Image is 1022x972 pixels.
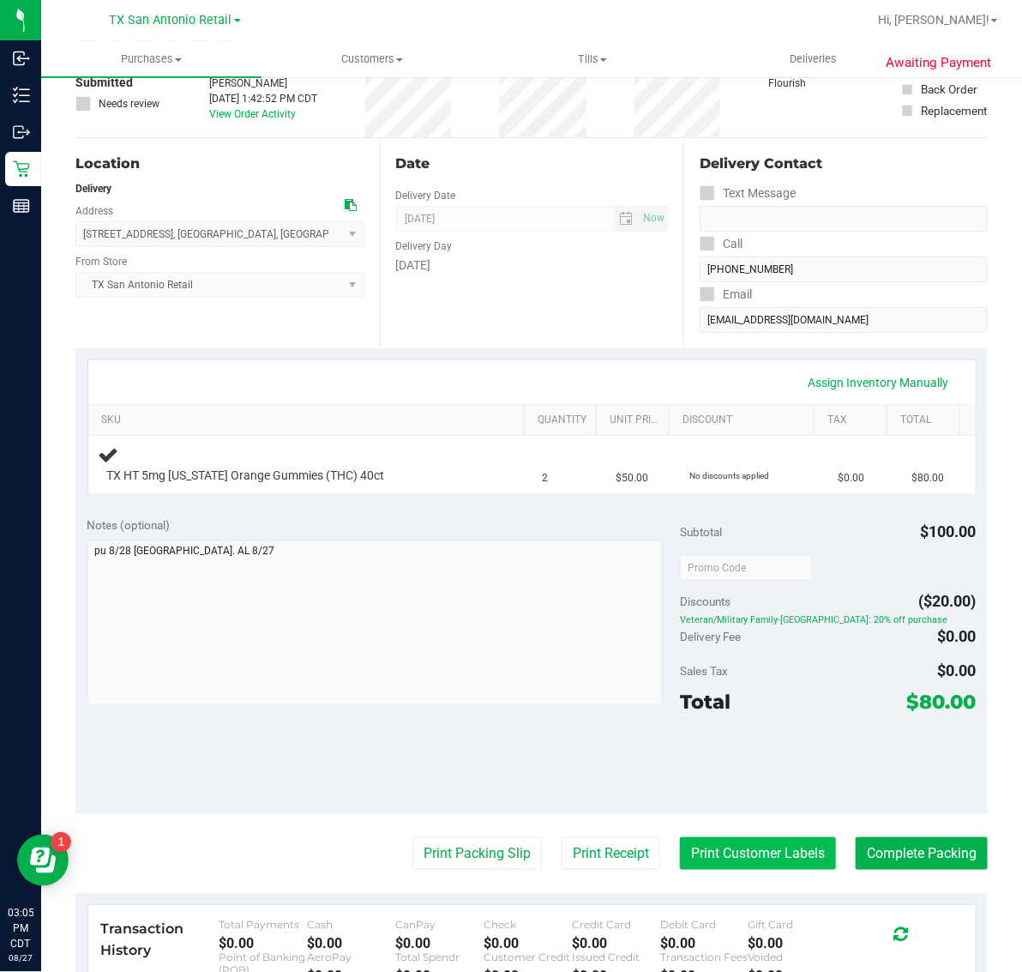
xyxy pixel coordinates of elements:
div: Replacement [921,102,987,119]
a: Total [900,414,953,427]
button: Print Customer Labels [680,837,836,870]
div: Back Order [921,81,977,98]
span: $80.00 [911,470,944,486]
iframe: Resource center unread badge [51,832,71,853]
div: $0.00 [307,935,395,951]
label: Email [700,282,752,307]
label: Delivery Day [396,238,453,254]
div: Debit Card [660,918,748,931]
a: Purchases [41,41,262,77]
div: Voided [748,951,837,964]
div: $0.00 [660,935,748,951]
span: Subtotal [680,525,722,539]
div: Issued Credit [572,951,660,964]
div: Cash [307,918,395,931]
inline-svg: Inventory [13,87,30,104]
a: Quantity [538,414,590,427]
div: AeroPay [307,951,395,964]
div: Credit Card [572,918,660,931]
span: $0.00 [838,470,864,486]
div: Copy address to clipboard [345,196,357,214]
div: Customer Credit [484,951,572,964]
a: Unit Price [610,414,663,427]
span: Purchases [41,51,262,67]
span: Needs review [99,96,159,112]
input: Format: (999) 999-9999 [700,257,988,282]
label: Text Message [700,181,796,206]
div: Total Spendr [395,951,484,964]
span: Hi, [PERSON_NAME]! [878,13,989,27]
div: $0.00 [219,935,307,951]
span: Customers [262,51,481,67]
a: View Order Activity [209,108,296,120]
span: $80.00 [907,690,977,714]
a: Assign Inventory Manually [797,368,960,397]
div: [DATE] 1:42:52 PM CDT [209,91,317,106]
a: Discount [682,414,808,427]
div: $0.00 [572,935,660,951]
span: No discounts applied [690,471,770,480]
div: Flourish [768,75,854,91]
button: Print Receipt [562,837,660,870]
label: From Store [75,254,127,269]
div: $0.00 [484,935,572,951]
span: $0.00 [938,661,977,679]
inline-svg: Retail [13,160,30,178]
span: TX HT 5mg [US_STATE] Orange Gummies (THC) 40ct [107,468,385,484]
div: Location [75,154,364,174]
span: $100.00 [921,522,977,540]
span: Delivery Fee [680,630,741,643]
div: Date [396,154,669,174]
span: $50.00 [616,470,648,486]
div: Gift Card [748,918,837,931]
a: Deliveries [703,41,923,77]
label: Delivery Date [396,188,456,203]
span: ($20.00) [919,592,977,610]
div: Total Payments [219,918,307,931]
strong: Delivery [75,183,111,195]
inline-svg: Inbound [13,50,30,67]
div: Transaction Fees [660,951,748,964]
button: Complete Packing [856,837,988,870]
span: Veteran/Military Family-[GEOGRAPHIC_DATA]: 20% off purchase [680,615,977,627]
span: TX San Antonio Retail [110,13,232,27]
span: Total [680,690,730,714]
a: SKU [101,414,517,427]
div: Delivery Contact [700,154,988,174]
iframe: Resource center [17,835,69,886]
inline-svg: Outbound [13,124,30,141]
button: Print Packing Slip [412,837,542,870]
p: 03:05 PM CDT [8,905,33,951]
span: Discounts [680,586,730,617]
span: Notes (optional) [87,518,171,532]
div: Check [484,918,572,931]
span: Tills [484,51,702,67]
div: $0.00 [395,935,484,951]
a: Customers [262,41,482,77]
span: 2 [542,470,548,486]
a: Tills [483,41,703,77]
a: Tax [828,414,881,427]
span: $0.00 [938,627,977,645]
div: [DATE] [396,257,669,275]
span: Sales Tax [680,664,728,678]
div: [PERSON_NAME] [209,75,317,91]
span: Awaiting Payment [886,53,991,73]
inline-svg: Reports [13,197,30,214]
label: Address [75,203,113,219]
div: CanPay [395,918,484,931]
span: Deliveries [766,51,860,67]
input: Format: (999) 999-9999 [700,206,988,232]
input: Promo Code [680,555,813,581]
span: Submitted [75,74,133,92]
div: $0.00 [748,935,837,951]
label: Call [700,232,742,257]
p: 08/27 [8,951,33,964]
